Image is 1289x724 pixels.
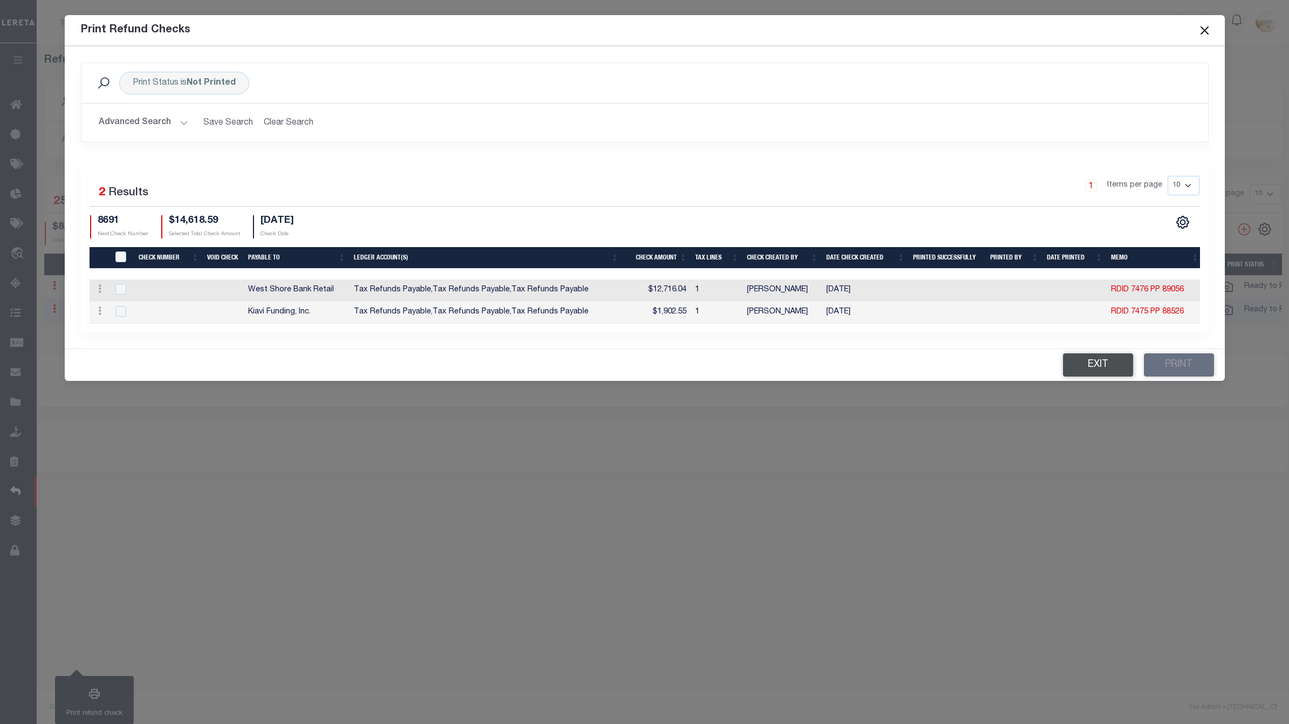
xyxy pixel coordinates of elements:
[108,185,148,202] label: Results
[260,215,294,227] h4: [DATE]
[349,247,622,269] th: Ledger Account(s): activate to sort column ascending
[169,215,240,227] h4: $14,618.59
[822,279,909,302] td: [DATE]
[259,112,318,133] button: Clear Search
[1111,308,1184,316] a: RDID 7475 PP 88526
[349,279,622,302] td: Tax Refunds Payable,Tax Refunds Payable,Tax Refunds Payable
[244,302,349,324] td: Kiavi Funding, Inc.
[743,302,822,324] td: [PERSON_NAME]
[98,215,148,227] h4: 8691
[622,302,691,324] td: $1,902.55
[1111,286,1184,293] a: RDID 7476 PP 89056
[691,279,743,302] td: 1
[909,247,986,269] th: Printed Successfully
[244,279,349,302] td: West Shore Bank Retail
[622,279,691,302] td: $12,716.04
[134,247,203,269] th: Check Number: activate to sort column ascending
[743,247,822,269] th: Check Created By: activate to sort column ascending
[1085,180,1097,192] a: 1
[691,247,743,269] th: Tax Lines: activate to sort column ascending
[622,247,691,269] th: Check Amount: activate to sort column ascending
[98,230,148,238] p: Next Check Number
[1043,247,1107,269] th: Date Printed: activate to sort column ascending
[349,302,622,324] td: Tax Refunds Payable,Tax Refunds Payable,Tax Refunds Payable
[1107,247,1203,269] th: MEMO: activate to sort column ascending
[187,79,236,87] b: Not Printed
[743,279,822,302] td: [PERSON_NAME]
[691,302,743,324] td: 1
[99,112,188,133] button: Advanced Search
[108,247,134,269] th: TIQA Select
[203,247,244,269] th: Void Check
[169,230,240,238] p: Selected Total Check Amount
[986,247,1043,269] th: Printed By: activate to sort column ascending
[119,72,249,94] div: Print Status is
[822,302,909,324] td: [DATE]
[1063,353,1133,377] button: Exit
[197,112,259,133] button: Save Search
[822,247,909,269] th: Date Check Created: activate to sort column ascending
[260,230,294,238] p: Check Date
[1107,180,1162,192] span: Items per page
[99,187,105,199] span: 2
[244,247,349,269] th: Payable To: activate to sort column ascending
